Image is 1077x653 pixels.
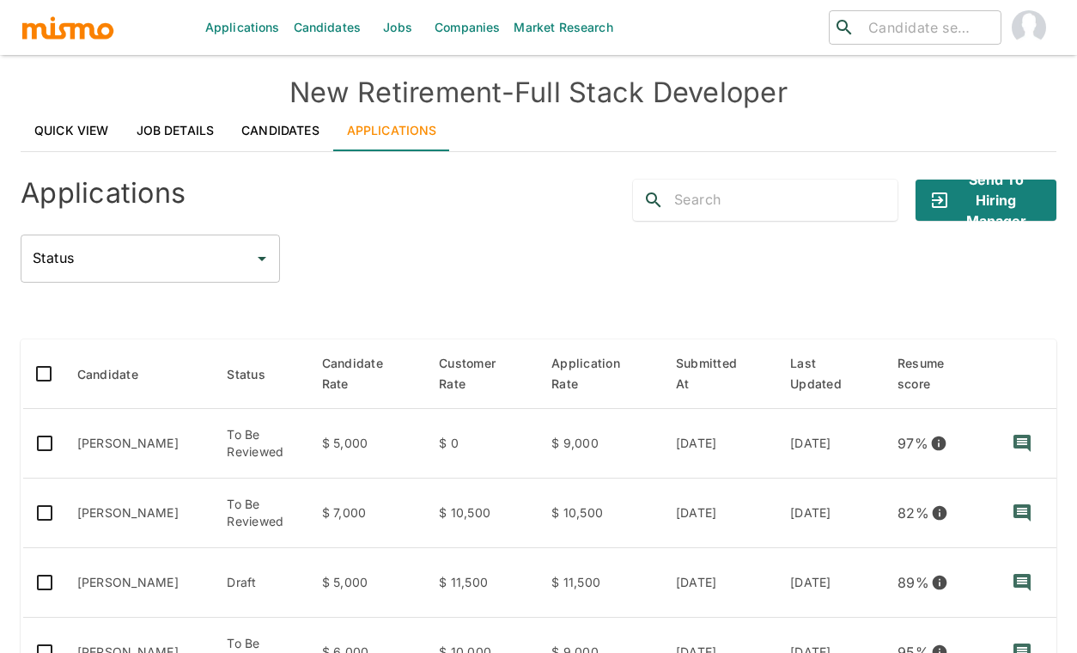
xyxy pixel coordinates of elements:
[64,409,214,479] td: [PERSON_NAME]
[930,435,947,452] svg: View resume score details
[21,110,123,151] a: Quick View
[776,548,884,618] td: [DATE]
[662,479,776,548] td: [DATE]
[633,180,674,221] button: search
[439,353,524,394] span: Customer Rate
[776,409,884,479] td: [DATE]
[21,76,1056,110] h4: New Retirement - Full Stack Developer
[538,479,662,548] td: $ 10,500
[213,479,307,548] td: To Be Reviewed
[1001,492,1043,534] button: recent-notes
[676,353,763,394] span: Submitted At
[538,409,662,479] td: $ 9,000
[1001,562,1043,603] button: recent-notes
[227,364,288,385] span: Status
[308,479,425,548] td: $ 7,000
[250,247,274,271] button: Open
[308,409,425,479] td: $ 5,000
[897,571,929,595] p: 89 %
[213,548,307,618] td: Draft
[1012,10,1046,45] img: Carmen Vilachá
[662,409,776,479] td: [DATE]
[333,110,451,151] a: Applications
[931,504,948,522] svg: View resume score details
[425,479,538,548] td: $ 10,500
[897,353,974,394] span: Resume score
[538,548,662,618] td: $ 11,500
[674,186,897,214] input: Search
[21,15,115,40] img: logo
[64,548,214,618] td: [PERSON_NAME]
[916,180,1056,221] button: Send to Hiring Manager
[21,176,186,211] h4: Applications
[662,548,776,618] td: [DATE]
[322,353,411,394] span: Candidate Rate
[790,353,870,394] span: Last Updated
[931,574,948,591] svg: View resume score details
[213,409,307,479] td: To Be Reviewed
[77,364,161,385] span: Candidate
[64,479,214,548] td: [PERSON_NAME]
[776,479,884,548] td: [DATE]
[551,353,648,394] span: Application Rate
[861,15,994,40] input: Candidate search
[897,501,929,525] p: 82 %
[228,110,333,151] a: Candidates
[425,548,538,618] td: $ 11,500
[897,431,928,455] p: 97 %
[1001,423,1043,464] button: recent-notes
[425,409,538,479] td: $ 0
[308,548,425,618] td: $ 5,000
[123,110,228,151] a: Job Details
